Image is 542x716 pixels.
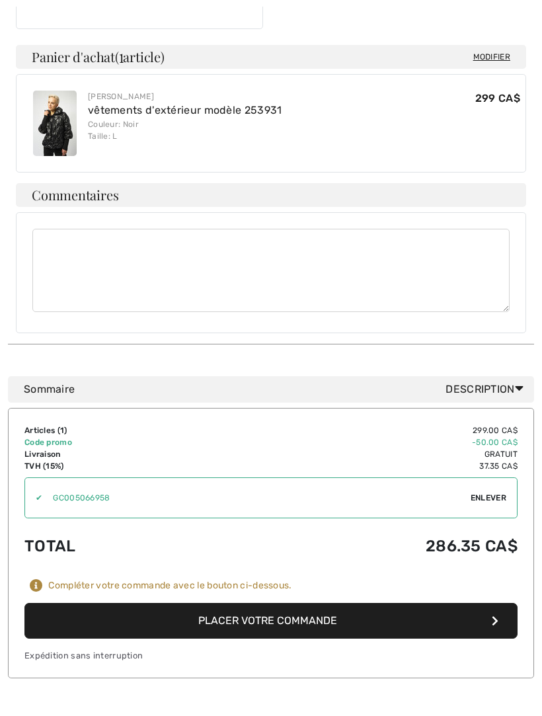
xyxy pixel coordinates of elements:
div: [PERSON_NAME] [88,91,282,102]
span: Modifier [473,50,510,63]
a: vêtements d'extérieur modèle 253931 [88,104,282,116]
textarea: Commentaires [32,229,510,312]
td: Articles ( ) [24,424,201,436]
td: 299.00 CA$ [201,424,518,436]
td: Total [24,524,201,569]
div: Sommaire [24,381,529,397]
td: 286.35 CA$ [201,524,518,569]
span: Description [445,381,529,397]
h4: Panier d'achat [16,45,526,69]
img: Joseph Ribkoff vêtements d'extérieur modèle 253931 [33,91,77,156]
td: 37.35 CA$ [201,460,518,472]
h4: Commentaires [16,183,526,207]
td: TVH (15%) [24,460,201,472]
span: 1 [119,47,124,64]
div: Expédition sans interruption [24,649,518,662]
button: Placer votre commande [24,603,518,639]
span: Enlever [471,492,506,504]
span: 299 CA$ [475,92,520,104]
td: Livraison [24,448,201,460]
span: 1 [60,426,64,435]
td: -50.00 CA$ [201,436,518,448]
div: Compléter votre commande avec le bouton ci-dessous. [48,580,291,592]
div: ✔ [25,492,42,504]
div: Couleur: Noir Taille: L [88,118,282,142]
td: Code promo [24,436,201,448]
td: Gratuit [201,448,518,460]
input: Code promo [42,478,471,518]
span: ( article) [115,48,165,65]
